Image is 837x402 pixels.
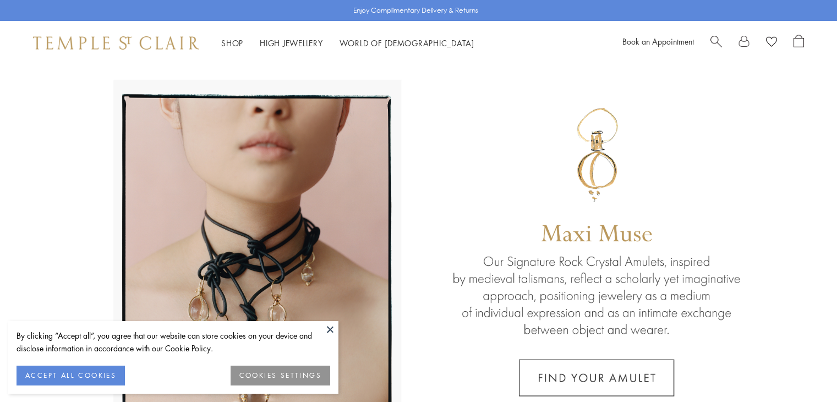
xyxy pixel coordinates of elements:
p: Enjoy Complimentary Delivery & Returns [353,5,478,16]
a: ShopShop [221,37,243,48]
a: View Wishlist [766,35,777,51]
div: By clicking “Accept all”, you agree that our website can store cookies on your device and disclos... [17,329,330,355]
a: Search [710,35,722,51]
button: COOKIES SETTINGS [231,366,330,385]
a: Open Shopping Bag [794,35,804,51]
button: ACCEPT ALL COOKIES [17,366,125,385]
a: High JewelleryHigh Jewellery [260,37,323,48]
a: Book an Appointment [622,36,694,47]
nav: Main navigation [221,36,474,50]
a: World of [DEMOGRAPHIC_DATA]World of [DEMOGRAPHIC_DATA] [340,37,474,48]
img: Temple St. Clair [33,36,199,50]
